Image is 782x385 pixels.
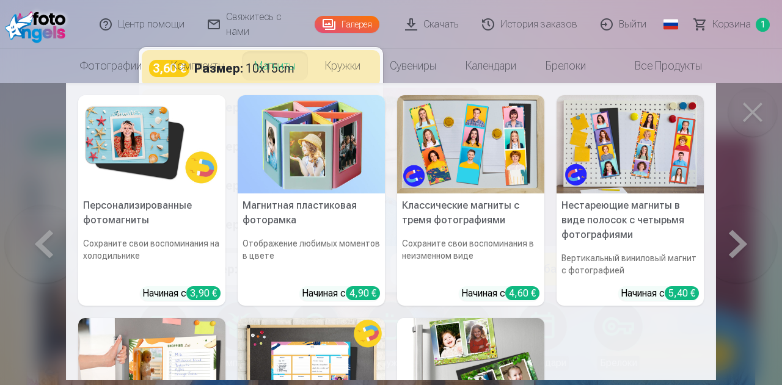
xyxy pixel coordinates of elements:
div: Начиная с [142,286,221,301]
a: Классические магниты с тремя фотографиямиКлассические магниты с тремя фотографиямиСохраните свои ... [397,95,544,306]
img: Персонализированные фотомагниты [78,95,225,193]
div: Начиная с [621,286,699,301]
span: Корзина [712,17,751,32]
img: Нестареющие магниты в виде полосок с четырьмя фотографиями [557,95,704,193]
a: Магниты [239,49,310,83]
h6: Отображение любимых моментов в цвете [238,232,385,281]
a: Комплекты [156,49,239,83]
a: Брелоки [531,49,601,83]
div: Начиная с [461,286,539,301]
div: 4,60 € [505,286,539,300]
a: Календари [451,49,531,83]
span: 1 [756,18,770,32]
h5: Нестареющие магниты в виде полосок с четырьмя фотографиями [557,193,704,247]
img: Магнитная пластиковая фоторамка [238,95,385,193]
a: Фотографии [65,49,156,83]
div: 4,90 € [346,286,380,300]
h6: Вертикальный виниловый магнит с фотографией [557,247,704,281]
img: Классические магниты с тремя фотографиями [397,95,544,193]
h5: Магнитная пластиковая фоторамка [238,193,385,232]
div: 5,40 € [665,286,699,300]
div: Начиная с [302,286,380,301]
h5: Персонализированные фотомагниты [78,193,225,232]
a: Сувениры [375,49,451,83]
a: Персонализированные фотомагнитыПерсонализированные фотомагнитыСохраните свои воспоминания на холо... [78,95,225,306]
h5: Классические магниты с тремя фотографиями [397,193,544,232]
a: Все продукты [601,49,717,83]
a: Галерея [315,16,379,33]
h6: Сохраните свои воспоминания в неизменном виде [397,232,544,281]
h6: Сохраните свои воспоминания на холодильнике [78,232,225,281]
img: /fa1 [5,5,71,44]
div: 3,90 € [186,286,221,300]
a: Нестареющие магниты в виде полосок с четырьмя фотографиямиНестареющие магниты в виде полосок с че... [557,95,704,306]
a: Кружки [310,49,375,83]
a: Магнитная пластиковая фоторамкаМагнитная пластиковая фоторамкаОтображение любимых моментов в цвет... [238,95,385,306]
